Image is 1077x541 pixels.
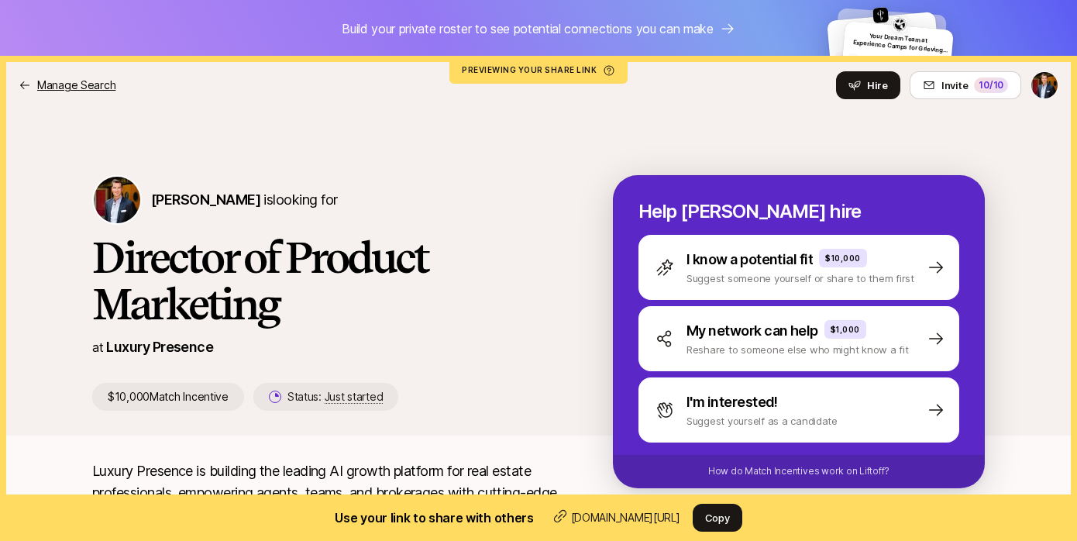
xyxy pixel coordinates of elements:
p: Status: [287,388,383,406]
span: Just started [325,390,384,404]
p: I know a potential fit [686,249,813,270]
img: default-avatar.svg [834,51,848,65]
p: Suggest yourself as a candidate [686,413,838,429]
img: Mark MacDonald [94,177,140,223]
span: Invite [941,78,968,93]
p: Previewing your share link [462,65,615,74]
p: [DOMAIN_NAME][URL] [571,508,680,527]
p: $10,000 [825,252,861,264]
h2: Use your link to share with others [335,508,533,528]
p: How do Match Incentives work on Liftoff? [708,464,889,478]
button: Hire [836,71,900,99]
p: at [92,337,103,357]
div: 10 /10 [974,78,1008,93]
span: Hire [867,78,888,93]
p: Build your private roster to see potential connections you can make [342,19,714,39]
p: $10,000 Match Incentive [92,383,244,411]
span: [PERSON_NAME] [151,191,260,208]
button: Invite10/10 [910,71,1021,99]
p: I'm interested! [686,391,778,413]
p: Suggest someone yourself or share to them first [686,270,914,286]
img: 1335ebed_d4a5_4618_9645_98d5925f5f85.jpg [892,16,908,33]
p: Luxury Presence [106,336,213,358]
p: Help [PERSON_NAME] hire [638,201,959,222]
span: Your Dream Team at Experience Camps for Grieving Children [852,32,948,59]
h1: Director of Product Marketing [92,234,563,327]
img: default-avatar.svg [846,53,860,67]
p: Someone incredible [864,56,947,73]
img: Mark MacDonald [1031,72,1058,98]
p: My network can help [686,320,818,342]
p: Manage Search [37,76,115,95]
img: 90d75610_cf28_4086_81ab_7db28461be4a.jpg [872,7,889,23]
p: $1,000 [831,323,860,336]
button: Mark MacDonald [1031,71,1058,99]
p: Reshare to someone else who might know a fit [686,342,909,357]
p: is looking for [151,189,337,211]
button: Copy [693,504,742,532]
